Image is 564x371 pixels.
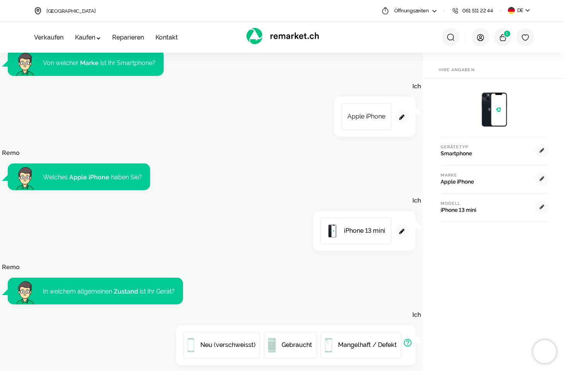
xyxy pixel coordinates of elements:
[394,7,429,15] span: Öffnungszeiten
[441,178,549,185] li: Apple iPhone
[34,34,63,41] a: Verkaufen
[320,332,401,359] button: Mangelhaft / Defekt
[156,34,178,41] a: Kontakt
[521,34,529,41] img: heart-icon
[80,59,99,67] span: Marke
[268,338,276,352] img: less_used.svg
[328,82,421,97] p: Ich
[34,7,42,15] img: Standort
[170,310,421,325] p: Ich
[441,206,549,214] li: iPhone 13 mini
[441,201,549,206] h6: Modell
[521,33,529,41] a: heart-icon
[441,149,549,157] li: Smartphone
[117,59,152,67] span: Smartphone
[325,338,332,352] img: defective.svg
[341,103,391,130] button: Apple iPhone
[43,288,175,295] span: In welchem allgemeinen ist Ihr Gerät?
[477,34,484,41] img: user-icon
[326,224,338,238] img: aUVBXCJKrmwx0YLITEyv.jpg
[347,112,385,121] span: Apple iPhone
[462,7,493,15] span: 061 511 22 44
[114,288,138,295] span: Zustand
[69,173,109,181] span: Apple iPhone
[43,173,142,181] span: Welches haben Sie?
[187,338,195,352] img: new.svg
[451,7,459,15] img: Telefon
[112,34,144,41] a: Reparieren
[2,263,183,278] p: Remo
[46,8,96,14] span: [GEOGRAPHIC_DATA]
[320,218,391,244] button: iPhone 13 mini
[381,7,389,15] img: Öffnungszeiten
[508,7,515,14] img: de.svg
[503,30,511,38] span: 1
[533,340,556,363] iframe: Brevo live chat
[2,148,150,163] p: Remo
[183,332,260,359] button: Neu (verschweisst)
[308,196,421,211] p: Ich
[75,34,101,41] a: Kaufen
[499,34,507,41] img: cart-icon
[517,7,523,14] span: DE
[499,33,507,41] a: cart-icon1
[264,332,316,359] button: Gebraucht
[441,145,549,149] h6: Gerätetyp
[43,59,156,67] span: Von welcher ist Ihr ?
[441,173,549,178] h6: Marke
